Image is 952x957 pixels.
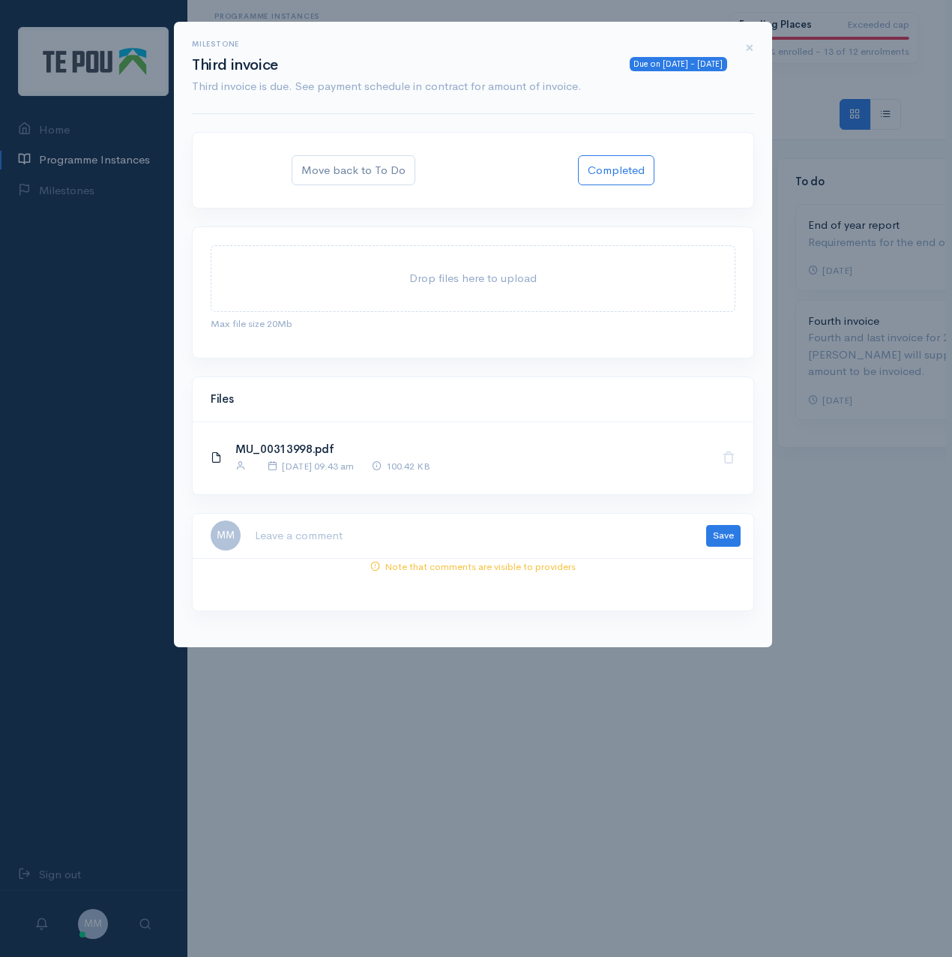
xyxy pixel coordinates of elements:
div: [DATE] 09:43 am [250,458,354,474]
a: MU_00313998.pdf [235,442,334,456]
button: Close [745,40,754,57]
span: MM [211,520,241,550]
h2: Third invoice [192,57,727,73]
span: Drop files here to upload [409,271,537,285]
button: Completed [578,155,654,186]
span: × [745,37,754,58]
div: Note that comments are visible to providers [184,559,762,574]
span: Milestone [192,39,239,49]
div: 100.42 KB [354,458,430,474]
button: Move back to To Do [292,155,415,186]
h4: Files [211,393,735,406]
p: Third invoice is due. See payment schedule in contract for amount of invoice. [192,78,727,95]
button: Save [706,525,741,547]
div: Due on [DATE] - [DATE] [630,57,727,71]
div: Max file size 20Mb [211,312,735,331]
